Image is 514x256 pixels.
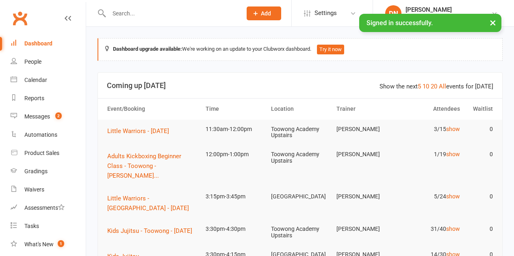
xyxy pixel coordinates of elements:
div: Automations [24,131,57,138]
a: Reports [11,89,86,108]
div: [PERSON_NAME] [406,6,491,13]
a: 10 [423,83,429,90]
div: We're working on an update to your Clubworx dashboard. [98,38,503,61]
div: People [24,58,41,65]
span: Add [261,10,271,17]
h3: Coming up [DATE] [107,82,493,90]
button: Try it now [317,45,344,54]
td: Toowong Academy Upstairs [267,145,333,170]
div: Product Sales [24,150,59,156]
span: 1 [58,240,64,247]
span: Signed in successfully. [367,19,433,27]
a: show [446,151,460,157]
a: Clubworx [10,8,30,28]
td: 3:30pm-4:30pm [202,219,267,239]
a: Assessments [11,199,86,217]
a: 5 [418,83,421,90]
div: Show the next events for [DATE] [380,82,493,91]
a: Dashboard [11,34,86,53]
span: 2 [55,112,62,119]
td: 5/24 [398,187,464,206]
td: 3:15pm-3:45pm [202,187,267,206]
th: Time [202,99,267,119]
button: Add [247,6,281,20]
span: Adults Kickboxing Beginner Class - Toowong - [PERSON_NAME]... [107,153,181,179]
td: [PERSON_NAME] [333,120,398,139]
a: Automations [11,126,86,144]
td: 0 [464,219,497,239]
th: Event/Booking [104,99,202,119]
a: Calendar [11,71,86,89]
button: × [486,14,500,31]
th: Location [267,99,333,119]
a: show [446,126,460,132]
a: Product Sales [11,144,86,162]
div: Tasks [24,223,39,229]
div: DN [385,5,401,22]
span: Little Warriors - [GEOGRAPHIC_DATA] - [DATE] [107,195,189,212]
div: Gradings [24,168,48,174]
button: Adults Kickboxing Beginner Class - Toowong - [PERSON_NAME]... [107,151,198,181]
td: 11:30am-12:00pm [202,120,267,139]
span: Settings [314,4,337,22]
a: Messages 2 [11,108,86,126]
a: show [446,193,460,200]
a: Tasks [11,217,86,235]
span: Kids Jujitsu - Toowong - [DATE] [107,227,192,234]
strong: Dashboard upgrade available: [113,46,182,52]
div: Assessments [24,204,65,211]
a: People [11,53,86,71]
td: Toowong Academy Upstairs [267,120,333,145]
a: show [446,226,460,232]
a: What's New1 [11,235,86,254]
td: 0 [464,145,497,164]
td: [PERSON_NAME] [333,187,398,206]
div: What's New [24,241,54,247]
td: 31/40 [398,219,464,239]
td: [PERSON_NAME] [333,219,398,239]
button: Kids Jujitsu - Toowong - [DATE] [107,226,198,236]
button: Little Warriors - [GEOGRAPHIC_DATA] - [DATE] [107,194,198,213]
td: 0 [464,187,497,206]
th: Waitlist [464,99,497,119]
div: Reports [24,95,44,101]
a: All [439,83,446,90]
div: Calendar [24,77,47,83]
a: Gradings [11,162,86,181]
span: Little Warriors - [DATE] [107,127,169,135]
div: Martial Arts [GEOGRAPHIC_DATA] [406,13,491,21]
div: Waivers [24,186,44,193]
div: Messages [24,113,50,120]
td: 12:00pm-1:00pm [202,145,267,164]
th: Trainer [333,99,398,119]
input: Search... [106,8,236,19]
a: 20 [431,83,437,90]
div: Dashboard [24,40,52,47]
td: Toowong Academy Upstairs [267,219,333,245]
td: 1/19 [398,145,464,164]
td: [GEOGRAPHIC_DATA] [267,187,333,206]
button: Little Warriors - [DATE] [107,126,175,136]
a: Waivers [11,181,86,199]
td: [PERSON_NAME] [333,145,398,164]
th: Attendees [398,99,464,119]
td: 0 [464,120,497,139]
td: 3/15 [398,120,464,139]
